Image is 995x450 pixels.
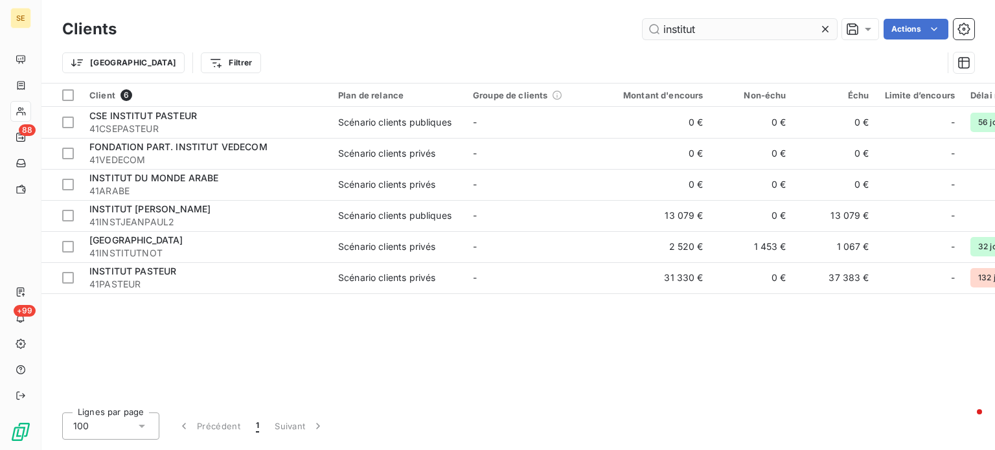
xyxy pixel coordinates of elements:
h3: Clients [62,17,117,41]
div: Limite d’encours [885,90,955,100]
div: Montant d'encours [608,90,703,100]
td: 0 € [711,169,794,200]
span: 41INSTJEANPAUL2 [89,216,323,229]
td: 31 330 € [600,262,711,293]
div: Scénario clients privés [338,240,435,253]
span: - [473,210,477,221]
span: 88 [19,124,36,136]
span: INSTITUT PASTEUR [89,265,176,276]
div: Plan de relance [338,90,457,100]
span: - [951,178,955,191]
td: 0 € [600,107,711,138]
button: Précédent [170,412,248,440]
td: 37 383 € [794,262,877,293]
td: 0 € [600,169,711,200]
td: 13 079 € [600,200,711,231]
span: - [951,271,955,284]
div: Scénario clients publiques [338,209,452,222]
td: 13 079 € [794,200,877,231]
td: 0 € [711,107,794,138]
span: - [473,148,477,159]
td: 1 067 € [794,231,877,262]
button: 1 [248,412,267,440]
span: Groupe de clients [473,90,548,100]
span: INSTITUT [PERSON_NAME] [89,203,211,214]
span: 1 [256,420,259,433]
td: 0 € [600,138,711,169]
span: 41PASTEUR [89,278,323,291]
button: Actions [884,19,948,39]
span: 41ARABE [89,185,323,197]
div: Scénario clients privés [338,147,435,160]
div: Scénario clients privés [338,178,435,191]
span: - [951,240,955,253]
td: 0 € [794,138,877,169]
td: 2 520 € [600,231,711,262]
td: 0 € [711,138,794,169]
span: 100 [73,420,89,433]
img: Logo LeanPay [10,422,31,442]
span: CSE INSTITUT PASTEUR [89,110,197,121]
td: 0 € [794,169,877,200]
span: - [473,179,477,190]
span: [GEOGRAPHIC_DATA] [89,234,183,245]
iframe: Intercom live chat [951,406,982,437]
span: 41VEDECOM [89,153,323,166]
span: - [473,241,477,252]
button: Suivant [267,412,332,440]
td: 1 453 € [711,231,794,262]
div: Non-échu [719,90,786,100]
span: 6 [120,89,132,101]
span: - [473,272,477,283]
span: - [951,116,955,129]
td: 0 € [711,200,794,231]
span: - [473,117,477,128]
button: Filtrer [201,52,260,73]
span: FONDATION PART. INSTITUT VEDECOM [89,141,268,152]
input: Rechercher [643,19,837,39]
td: 0 € [794,107,877,138]
span: INSTITUT DU MONDE ARABE [89,172,218,183]
span: Client [89,90,115,100]
button: [GEOGRAPHIC_DATA] [62,52,185,73]
span: +99 [14,305,36,317]
div: Scénario clients privés [338,271,435,284]
span: - [951,147,955,160]
div: Scénario clients publiques [338,116,452,129]
div: Échu [802,90,869,100]
td: 0 € [711,262,794,293]
span: 41CSEPASTEUR [89,122,323,135]
span: - [951,209,955,222]
div: SE [10,8,31,28]
span: 41INSTITUTNOT [89,247,323,260]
